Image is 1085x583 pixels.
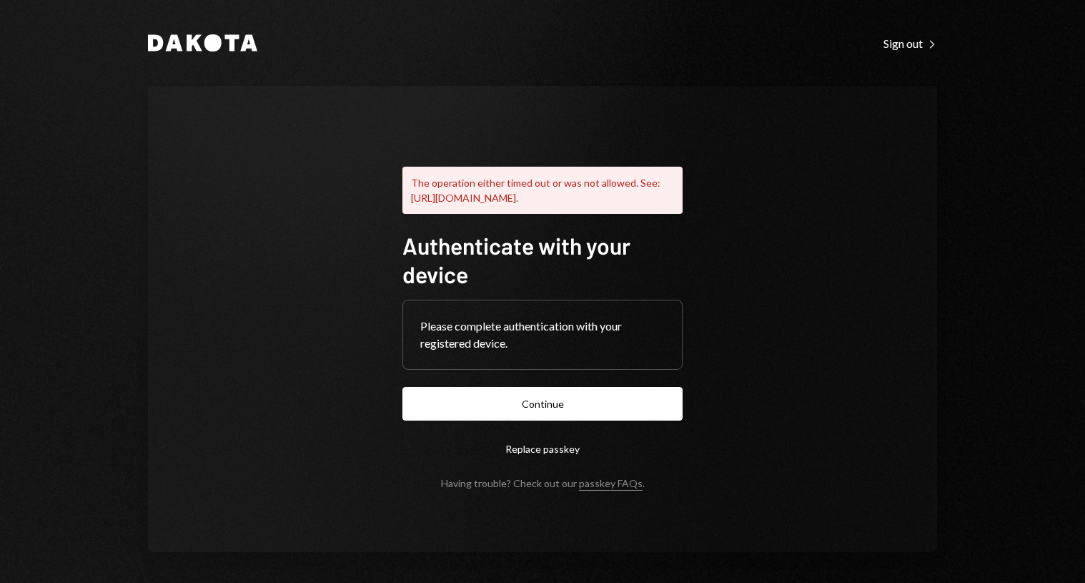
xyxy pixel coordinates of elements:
[402,432,683,466] button: Replace passkey
[579,477,643,491] a: passkey FAQs
[402,167,683,214] div: The operation either timed out or was not allowed. See: [URL][DOMAIN_NAME].
[883,36,937,51] div: Sign out
[883,35,937,51] a: Sign out
[420,318,665,352] div: Please complete authentication with your registered device.
[402,231,683,288] h1: Authenticate with your device
[441,477,645,489] div: Having trouble? Check out our .
[402,387,683,421] button: Continue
